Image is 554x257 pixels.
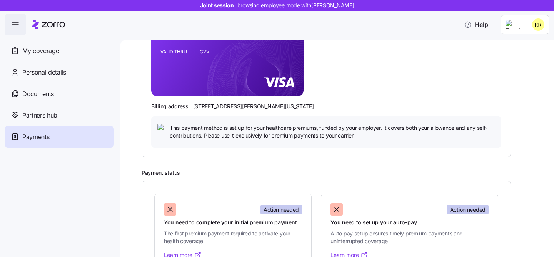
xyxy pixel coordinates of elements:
[164,219,302,226] span: You need to complete your initial premium payment
[157,124,167,133] img: icon bulb
[330,219,489,226] span: You need to set up your auto-pay
[5,126,114,148] a: Payments
[164,230,302,245] span: The first premium payment required to activate your health coverage
[5,61,114,83] a: Personal details
[22,132,49,142] span: Payments
[506,20,521,29] img: Employer logo
[464,20,488,29] span: Help
[532,18,544,31] img: 6080abb342d5b8aee4d4aec324bc6709
[458,17,494,32] button: Help
[5,40,114,61] a: My coverage
[22,111,57,120] span: Partners hub
[5,83,114,104] a: Documents
[22,46,59,56] span: My coverage
[200,49,209,55] tspan: CVV
[200,2,354,9] span: Joint session:
[237,2,354,9] span: browsing employee mode with [PERSON_NAME]
[22,89,54,99] span: Documents
[450,206,486,214] span: Action needed
[330,230,489,245] span: Auto pay setup ensures timely premium payments and uninterrupted coverage
[5,104,114,126] a: Partners hub
[160,49,187,55] tspan: VALID THRU
[193,103,314,110] span: [STREET_ADDRESS][PERSON_NAME][US_STATE]
[151,103,190,110] span: Billing address:
[22,68,66,77] span: Personal details
[170,124,495,140] span: This payment method is set up for your healthcare premiums, funded by your employer. It covers bo...
[264,206,299,214] span: Action needed
[142,169,543,177] h2: Payment status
